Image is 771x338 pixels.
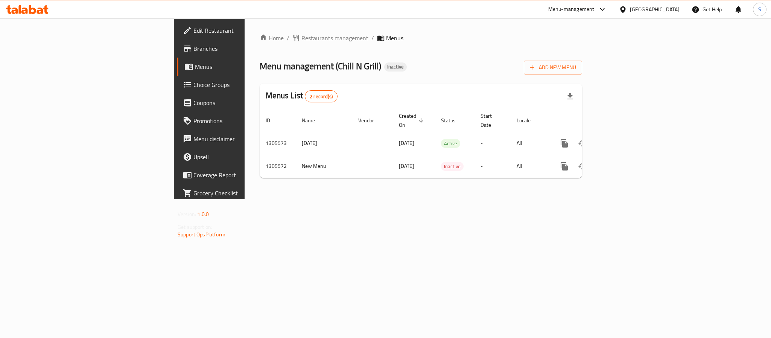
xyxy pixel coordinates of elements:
span: Add New Menu [530,63,576,72]
span: 2 record(s) [305,93,337,100]
span: Grocery Checklist [193,189,297,198]
span: Menus [195,62,297,71]
a: Choice Groups [177,76,303,94]
div: Inactive [384,62,407,72]
span: Upsell [193,152,297,161]
span: Choice Groups [193,80,297,89]
a: Upsell [177,148,303,166]
span: Menu disclaimer [193,134,297,143]
a: Edit Restaurant [177,21,303,40]
a: Support.OpsPlatform [178,230,225,239]
span: Coupons [193,98,297,107]
span: Coverage Report [193,171,297,180]
a: Grocery Checklist [177,184,303,202]
span: Created On [399,111,426,129]
td: New Menu [296,155,352,178]
span: Menu management ( Chill N Grill ) [260,58,381,75]
nav: breadcrumb [260,33,582,43]
a: Coverage Report [177,166,303,184]
h2: Menus List [266,90,338,102]
td: All [511,132,549,155]
span: Version: [178,209,196,219]
a: Branches [177,40,303,58]
span: Start Date [481,111,502,129]
span: Menus [386,33,403,43]
span: Restaurants management [301,33,368,43]
span: Name [302,116,325,125]
span: Status [441,116,465,125]
span: Branches [193,44,297,53]
a: Menu disclaimer [177,130,303,148]
div: [GEOGRAPHIC_DATA] [630,5,680,14]
table: enhanced table [260,109,634,178]
span: S [758,5,761,14]
div: Export file [561,87,579,105]
span: Get support on: [178,222,212,232]
span: Promotions [193,116,297,125]
div: Menu-management [548,5,595,14]
span: [DATE] [399,138,414,148]
span: Vendor [358,116,384,125]
td: [DATE] [296,132,352,155]
span: Active [441,139,460,148]
button: Change Status [573,134,592,152]
span: Edit Restaurant [193,26,297,35]
span: [DATE] [399,161,414,171]
a: Restaurants management [292,33,368,43]
span: Inactive [384,64,407,70]
span: ID [266,116,280,125]
button: more [555,134,573,152]
button: Add New Menu [524,61,582,75]
a: Menus [177,58,303,76]
span: Inactive [441,162,464,171]
a: Promotions [177,112,303,130]
td: - [474,155,511,178]
div: Total records count [305,90,338,102]
span: 1.0.0 [197,209,209,219]
span: Locale [517,116,540,125]
td: - [474,132,511,155]
th: Actions [549,109,634,132]
button: more [555,157,573,175]
li: / [371,33,374,43]
button: Change Status [573,157,592,175]
a: Coupons [177,94,303,112]
td: All [511,155,549,178]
